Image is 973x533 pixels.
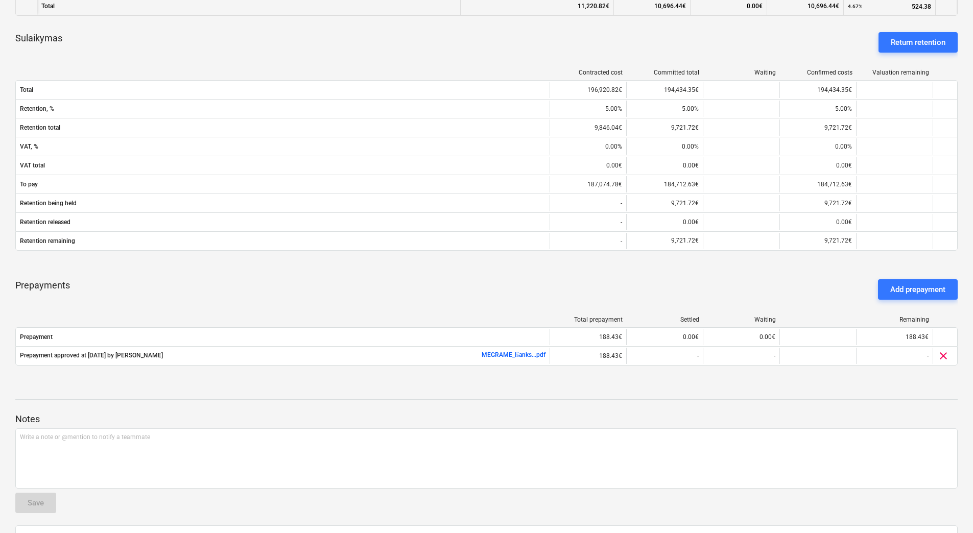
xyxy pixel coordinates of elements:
div: Valuation remaining [861,69,929,76]
div: Waiting [707,69,776,76]
p: Prepayment approved at [DATE] by [PERSON_NAME] [20,351,163,360]
button: Return retention [879,32,958,53]
div: Waiting [707,316,776,323]
div: - [626,348,703,364]
div: 5.00% [550,101,626,117]
span: To pay [20,181,545,188]
div: 0.00€ [703,329,779,345]
div: 9,721.72€ [626,195,703,211]
div: Remaining [861,316,929,323]
div: 9,721.72€ [779,119,856,136]
p: Sulaikymas [15,32,62,53]
div: 188.43€ [550,348,626,364]
div: 187,074.78€ [550,176,626,192]
div: 0.00€ [779,157,856,174]
div: Committed total [631,69,699,76]
div: 196,920.82€ [550,82,626,98]
span: Retention released [20,219,545,226]
span: Total [20,86,545,93]
div: 194,434.35€ [626,82,703,98]
span: Retention being held [20,200,545,207]
div: 0.00% [779,138,856,155]
div: 194,434.35€ [779,82,856,98]
p: 9,721.72€ [824,236,852,245]
span: Retention total [20,124,545,131]
span: Retention, % [20,105,545,112]
div: - [550,195,626,211]
div: 0.00€ [626,157,703,174]
span: VAT total [20,162,545,169]
div: - [550,233,626,249]
div: 9,721.72€ [626,119,703,136]
div: 0.00% [626,138,703,155]
small: 4.67% [848,4,862,9]
iframe: Chat Widget [922,484,973,533]
div: 188.43€ [856,329,933,345]
p: Notes [15,413,958,425]
div: Return retention [891,36,945,49]
div: Add prepayment [890,283,945,296]
div: Contracted cost [554,69,623,76]
div: 5.00% [626,101,703,117]
div: 0.00€ [626,214,703,230]
span: Retention remaining [20,237,545,245]
p: 9,721.72€ [671,236,699,245]
div: - [856,348,933,364]
div: 0.00€ [626,329,703,345]
div: 9,846.04€ [550,119,626,136]
a: MEGRAME_Išanks...pdf [482,351,545,358]
div: 184,712.63€ [779,176,856,192]
div: Total prepayment [554,316,623,323]
div: 0.00€ [779,214,856,230]
span: clear [937,350,950,362]
div: - [550,214,626,230]
div: 184,712.63€ [626,176,703,192]
div: 0.00% [550,138,626,155]
span: Prepayment [20,333,545,341]
div: 0.00€ [550,157,626,174]
div: Confirmed costs [784,69,852,76]
div: 9,721.72€ [779,195,856,211]
div: Settled [631,316,699,323]
span: VAT, % [20,143,545,150]
div: 188.43€ [550,329,626,345]
p: Prepayments [15,279,70,300]
div: 5.00% [779,101,856,117]
div: - [703,348,779,364]
button: Add prepayment [878,279,958,300]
